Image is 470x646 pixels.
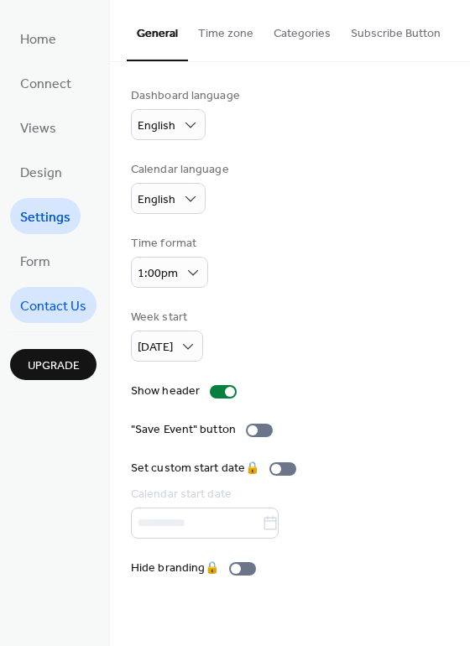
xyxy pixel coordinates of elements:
[138,263,178,285] span: 1:00pm
[20,27,56,53] span: Home
[20,71,71,97] span: Connect
[10,287,97,323] a: Contact Us
[138,189,175,211] span: English
[131,87,240,105] div: Dashboard language
[20,205,70,231] span: Settings
[20,249,50,275] span: Form
[131,161,229,179] div: Calendar language
[138,336,173,359] span: [DATE]
[131,309,200,326] div: Week start
[10,154,72,190] a: Design
[10,349,97,380] button: Upgrade
[28,357,80,375] span: Upgrade
[20,160,62,186] span: Design
[138,115,175,138] span: English
[131,235,205,253] div: Time format
[131,383,200,400] div: Show header
[10,242,60,279] a: Form
[20,294,86,320] span: Contact Us
[10,109,66,145] a: Views
[10,65,81,101] a: Connect
[10,198,81,234] a: Settings
[20,116,56,142] span: Views
[10,20,66,56] a: Home
[131,421,236,439] div: "Save Event" button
